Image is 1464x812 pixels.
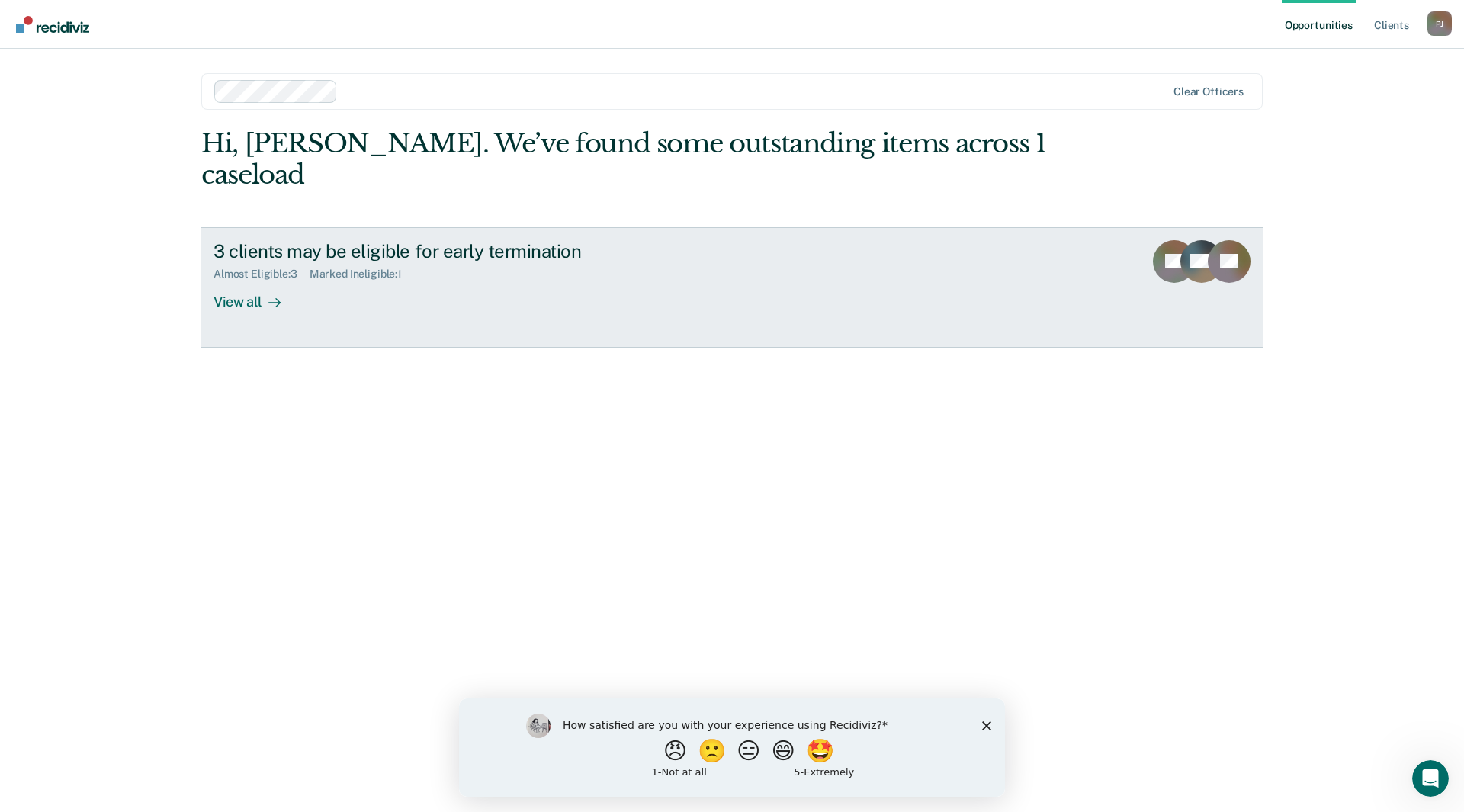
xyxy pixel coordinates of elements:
div: P J [1427,11,1452,36]
div: 3 clients may be eligible for early termination [213,240,749,262]
iframe: Survey by Kim from Recidiviz [459,698,1005,797]
div: View all [213,281,299,310]
div: Hi, [PERSON_NAME]. We’ve found some outstanding items across 1 caseload [201,128,1051,191]
a: 3 clients may be eligible for early terminationAlmost Eligible:3Marked Ineligible:1View all [201,227,1263,348]
iframe: Intercom live chat [1412,760,1449,797]
div: Clear officers [1173,85,1244,98]
div: Almost Eligible : 3 [213,268,310,281]
button: Profile dropdown button [1427,11,1452,36]
img: Recidiviz [16,16,89,33]
div: Marked Ineligible : 1 [310,268,414,281]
